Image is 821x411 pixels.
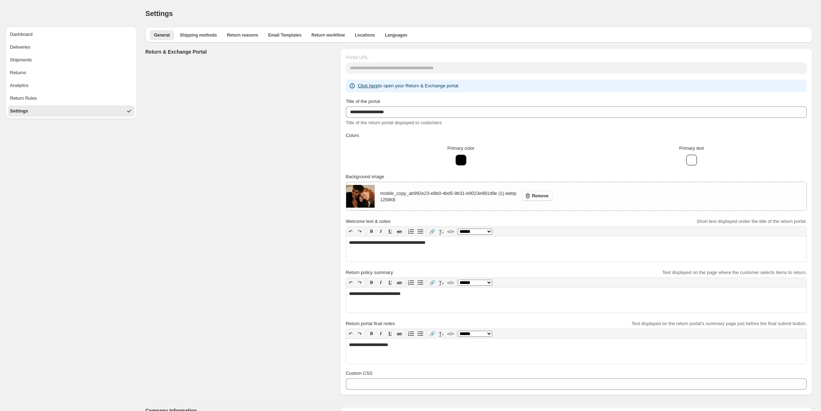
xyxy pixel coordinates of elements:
[180,32,217,38] span: Shipping methods
[346,371,372,376] span: Custom CSS
[446,278,455,287] button: </>
[145,48,334,55] h3: Return & Exchange Portal
[346,99,380,104] span: Title of the portal
[446,329,455,338] button: </>
[380,190,516,203] div: mobile_copy_ab992e23-e8b0-4bd5-9b31-b9023e981d9e (1).webp
[346,321,395,326] span: Return portal final notes
[388,229,392,234] span: 𝐔
[447,146,475,151] span: Primary color
[437,227,446,236] button: T̲ₓ
[268,32,301,38] span: Email Templates
[154,32,170,38] span: General
[428,278,437,287] button: 🔗
[8,80,135,91] button: Analytics
[428,329,437,338] button: 🔗
[8,29,135,40] button: Dashboard
[346,270,393,275] span: Return policy summary
[346,219,391,224] span: Welcome text & notes
[10,56,32,64] div: Shipments
[358,83,460,88] span: to open your Return & Exchange portal.
[376,227,386,236] button: 𝑰
[416,329,425,338] button: Bullet list
[632,321,807,326] span: Text displayed on the return portal's summary page just before the final submit button.
[367,278,376,287] button: 𝐁
[679,146,704,151] span: Primary text
[10,95,37,102] div: Return Rules
[388,331,392,336] span: 𝐔
[311,32,345,38] span: Return workflow
[532,193,549,199] span: Remove
[346,329,355,338] button: ↶
[367,227,376,236] button: 𝐁
[437,278,446,287] button: T̲ₓ
[355,329,365,338] button: ↷
[380,197,516,203] p: 1258 KB
[10,31,33,38] div: Dashboard
[407,278,416,287] button: Numbered list
[8,93,135,104] button: Return Rules
[346,133,359,138] span: Colors
[8,105,135,117] button: Settings
[10,69,26,76] div: Returns
[355,227,365,236] button: ↷
[386,278,395,287] button: 𝐔
[346,120,442,125] span: Title of the return portal displayed to customers
[376,278,386,287] button: 𝑰
[10,82,28,89] div: Analytics
[346,227,355,236] button: ↶
[662,270,807,275] span: Text displayed on the page where the customer selects items to return.
[416,278,425,287] button: Bullet list
[8,67,135,78] button: Returns
[367,329,376,338] button: 𝐁
[346,174,384,179] span: Background image
[697,219,807,224] span: Short text displayed under the title of the return portal.
[355,278,365,287] button: ↷
[397,331,402,336] s: ab
[386,227,395,236] button: 𝐔
[227,32,258,38] span: Return reasons
[395,278,404,287] button: ab
[346,55,369,60] span: Portal URL
[355,32,375,38] span: Locations
[386,329,395,338] button: 𝐔
[8,54,135,66] button: Shipments
[522,191,553,201] button: Remove
[407,329,416,338] button: Numbered list
[395,329,404,338] button: ab
[385,32,407,38] span: Languages
[10,108,28,115] div: Settings
[388,280,392,285] span: 𝐔
[397,229,402,234] s: ab
[395,227,404,236] button: ab
[446,227,455,236] button: </>
[428,227,437,236] button: 🔗
[145,10,173,17] span: Settings
[346,278,355,287] button: ↶
[397,280,402,285] s: ab
[8,42,135,53] button: Deliveries
[358,83,379,88] a: Click here
[376,329,386,338] button: 𝑰
[10,44,30,51] div: Deliveries
[437,329,446,338] button: T̲ₓ
[416,227,425,236] button: Bullet list
[407,227,416,236] button: Numbered list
